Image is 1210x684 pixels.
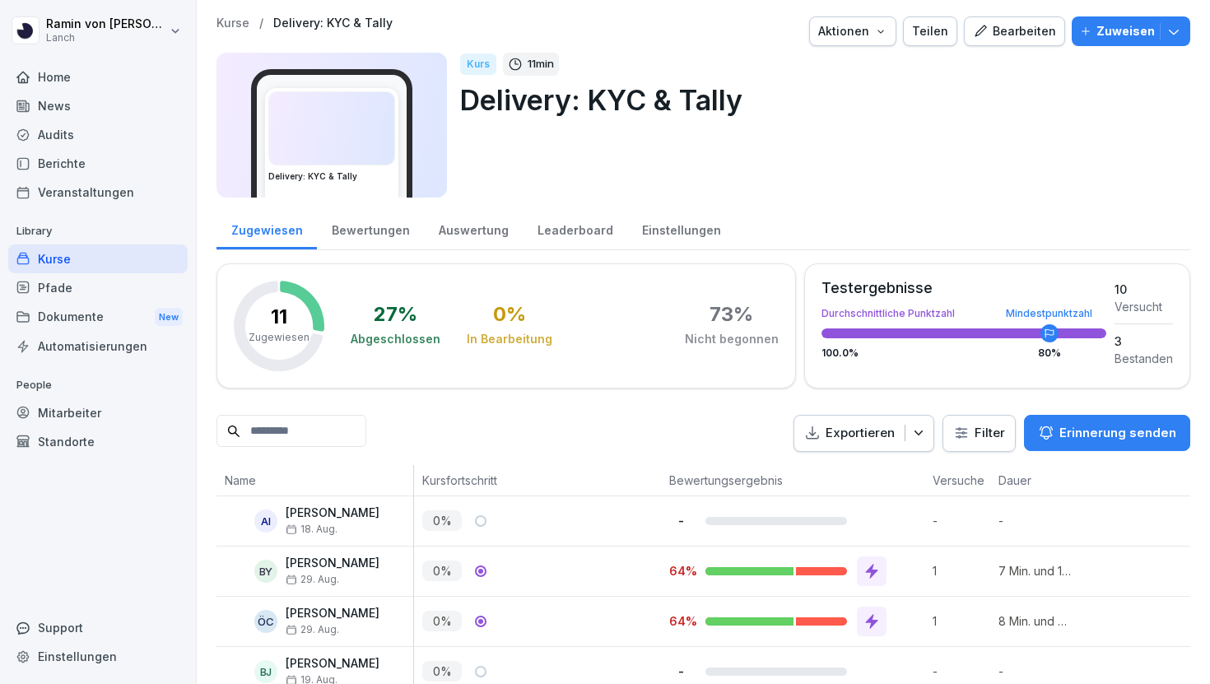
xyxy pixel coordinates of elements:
[998,612,1073,630] p: 8 Min. und 6 Sek.
[943,416,1015,451] button: Filter
[8,178,188,207] a: Veranstaltungen
[8,642,188,671] div: Einstellungen
[460,54,496,75] div: Kurs
[1006,309,1092,319] div: Mindestpunktzahl
[422,510,462,531] p: 0 %
[273,16,393,30] a: Delivery: KYC & Tally
[8,218,188,244] p: Library
[8,149,188,178] a: Berichte
[422,472,653,489] p: Kursfortschritt
[286,556,379,570] p: [PERSON_NAME]
[998,562,1073,579] p: 7 Min. und 13 Sek.
[286,574,339,585] span: 29. Aug.
[933,472,982,489] p: Versuche
[8,120,188,149] a: Audits
[254,510,277,533] div: AI
[493,305,526,324] div: 0 %
[1115,298,1173,315] div: Versucht
[627,207,735,249] a: Einstellungen
[271,307,287,327] p: 11
[286,657,379,671] p: [PERSON_NAME]
[669,663,692,679] p: -
[46,17,166,31] p: Ramin von [PERSON_NAME]
[933,512,990,529] p: -
[710,305,753,324] div: 73 %
[821,309,1106,319] div: Durchschnittliche Punktzahl
[460,79,1177,121] p: Delivery: KYC & Tally
[422,561,462,581] p: 0 %
[286,523,337,535] span: 18. Aug.
[685,331,779,347] div: Nicht begonnen
[254,660,277,683] div: BJ
[259,16,263,30] p: /
[286,624,339,635] span: 29. Aug.
[912,22,948,40] div: Teilen
[1059,424,1176,442] p: Erinnerung senden
[216,207,317,249] a: Zugewiesen
[216,16,249,30] a: Kurse
[225,472,405,489] p: Name
[422,661,462,682] p: 0 %
[8,372,188,398] p: People
[998,512,1073,529] p: -
[953,425,1005,441] div: Filter
[254,610,277,633] div: ÖC
[1038,348,1061,358] div: 80 %
[1024,415,1190,451] button: Erinnerung senden
[1115,350,1173,367] div: Bestanden
[793,415,934,452] button: Exportieren
[374,305,417,324] div: 27 %
[933,562,990,579] p: 1
[973,22,1056,40] div: Bearbeiten
[8,273,188,302] a: Pfade
[424,207,523,249] a: Auswertung
[249,330,309,345] p: Zugewiesen
[964,16,1065,46] button: Bearbeiten
[826,424,895,443] p: Exportieren
[903,16,957,46] button: Teilen
[8,244,188,273] a: Kurse
[317,207,424,249] div: Bewertungen
[8,91,188,120] a: News
[523,207,627,249] a: Leaderboard
[268,170,395,183] h3: Delivery: KYC & Tally
[254,560,277,583] div: BY
[155,308,183,327] div: New
[8,427,188,456] a: Standorte
[467,331,552,347] div: In Bearbeitung
[821,348,1106,358] div: 100.0 %
[933,612,990,630] p: 1
[8,613,188,642] div: Support
[998,663,1073,680] p: -
[8,332,188,361] a: Automatisierungen
[1115,281,1173,298] div: 10
[46,32,166,44] p: Lanch
[809,16,896,46] button: Aktionen
[8,63,188,91] a: Home
[351,331,440,347] div: Abgeschlossen
[422,611,462,631] p: 0 %
[286,607,379,621] p: [PERSON_NAME]
[1096,22,1155,40] p: Zuweisen
[8,302,188,333] a: DokumenteNew
[8,302,188,333] div: Dokumente
[669,613,692,629] p: 64%
[933,663,990,680] p: -
[8,398,188,427] a: Mitarbeiter
[528,56,554,72] p: 11 min
[998,472,1064,489] p: Dauer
